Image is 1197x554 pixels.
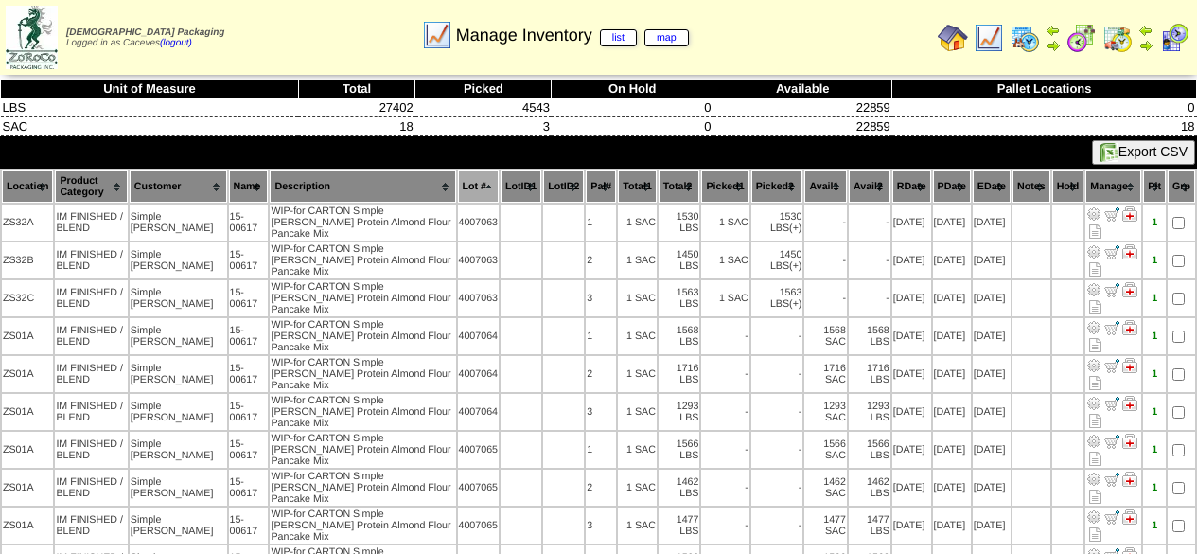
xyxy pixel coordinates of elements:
td: 15-00617 [229,432,269,468]
div: 1 [1144,293,1165,304]
td: [DATE] [933,432,971,468]
td: 4007063 [458,280,500,316]
td: 15-00617 [229,394,269,430]
td: 1 SAC [618,205,657,241]
td: [DATE] [973,318,1011,354]
td: 22859 [713,98,892,117]
td: 4007064 [458,356,500,392]
td: 18 [298,117,414,136]
td: IM FINISHED / BLEND [55,508,127,544]
td: WIP-for CARTON Simple [PERSON_NAME] Protein Almond Flour Pancake Mix [270,470,455,506]
div: (+) [789,260,801,272]
td: 1530 LBS [659,205,700,241]
div: 1 [1144,368,1165,380]
td: - [701,394,748,430]
img: Move [1104,358,1119,373]
th: Pallet Locations [892,80,1197,98]
th: Available [713,80,892,98]
td: IM FINISHED / BLEND [55,242,127,278]
i: Note [1089,300,1101,314]
td: LBS [1,98,299,117]
td: [DATE] [933,394,971,430]
td: - [751,470,803,506]
span: [DEMOGRAPHIC_DATA] Packaging [66,27,224,38]
td: - [701,508,748,544]
td: [DATE] [892,356,931,392]
th: Hold [1052,170,1084,203]
td: [DATE] [892,470,931,506]
td: 4007065 [458,432,500,468]
img: Manage Hold [1122,358,1137,373]
td: - [849,205,890,241]
th: Total1 [618,170,657,203]
td: ZS32C [2,280,53,316]
th: RDate [892,170,931,203]
td: [DATE] [933,508,971,544]
td: ZS01A [2,394,53,430]
i: Note [1089,338,1101,352]
button: Export CSV [1092,140,1195,165]
td: 1563 LBS [751,280,803,316]
img: excel.gif [1100,143,1118,162]
td: 1566 SAC [804,432,847,468]
th: Plt [1143,170,1166,203]
td: [DATE] [892,318,931,354]
td: - [804,242,847,278]
img: home.gif [938,23,968,53]
td: Simple [PERSON_NAME] [130,205,227,241]
th: Description [270,170,455,203]
td: 0 [892,98,1197,117]
td: 0 [552,117,713,136]
img: calendarprod.gif [1010,23,1040,53]
td: 22859 [713,117,892,136]
td: 1 SAC [618,508,657,544]
td: 1462 LBS [849,470,890,506]
img: calendarblend.gif [1066,23,1097,53]
th: Grp [1168,170,1195,203]
img: Manage Hold [1122,434,1137,449]
td: 1716 LBS [849,356,890,392]
td: IM FINISHED / BLEND [55,470,127,506]
td: WIP-for CARTON Simple [PERSON_NAME] Protein Almond Flour Pancake Mix [270,356,455,392]
th: Pal# [586,170,616,203]
td: 1477 LBS [659,508,700,544]
td: Simple [PERSON_NAME] [130,318,227,354]
td: 1566 LBS [659,432,700,468]
th: Total2 [659,170,700,203]
th: Location [2,170,53,203]
img: Manage Hold [1122,509,1137,525]
td: ZS01A [2,318,53,354]
td: Simple [PERSON_NAME] [130,508,227,544]
td: 1477 LBS [849,508,890,544]
td: 1462 SAC [804,470,847,506]
td: SAC [1,117,299,136]
td: 1 SAC [618,356,657,392]
th: On Hold [552,80,713,98]
th: Picked2 [751,170,803,203]
td: 1 SAC [618,318,657,354]
div: 1 [1144,406,1165,418]
img: Adjust [1086,320,1101,335]
td: IM FINISHED / BLEND [55,394,127,430]
img: Adjust [1086,282,1101,297]
td: - [849,280,890,316]
th: Manage [1085,170,1141,203]
img: arrowleft.gif [1138,23,1153,38]
td: 18 [892,117,1197,136]
td: IM FINISHED / BLEND [55,205,127,241]
td: IM FINISHED / BLEND [55,280,127,316]
td: ZS32B [2,242,53,278]
i: Note [1089,414,1101,428]
img: Adjust [1086,396,1101,411]
img: Move [1104,396,1119,411]
img: Adjust [1086,472,1101,487]
td: [DATE] [973,394,1011,430]
img: Move [1104,206,1119,222]
td: 1 SAC [618,432,657,468]
td: - [849,242,890,278]
img: Adjust [1086,434,1101,449]
i: Note [1089,490,1101,504]
img: arrowright.gif [1046,38,1061,53]
td: 1716 LBS [659,356,700,392]
td: 1563 LBS [659,280,700,316]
